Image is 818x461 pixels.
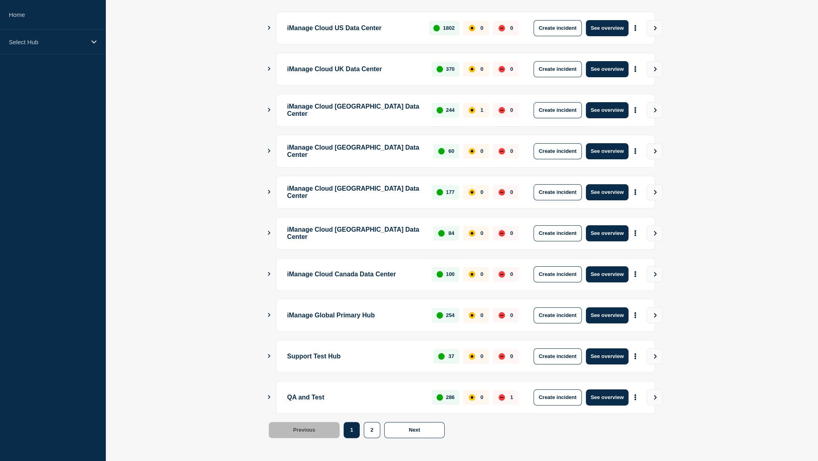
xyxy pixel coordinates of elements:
[267,312,271,318] button: Show Connected Hubs
[510,66,513,72] p: 0
[499,312,505,319] div: down
[499,107,505,113] div: down
[287,184,423,200] p: iManage Cloud [GEOGRAPHIC_DATA] Data Center
[267,148,271,154] button: Show Connected Hubs
[448,148,454,154] p: 60
[267,271,271,277] button: Show Connected Hubs
[647,307,663,323] button: View
[586,307,628,323] button: See overview
[267,66,271,72] button: Show Connected Hubs
[510,148,513,154] p: 0
[647,389,663,405] button: View
[287,143,424,159] p: iManage Cloud [GEOGRAPHIC_DATA] Data Center
[287,102,423,118] p: iManage Cloud [GEOGRAPHIC_DATA] Data Center
[448,353,454,359] p: 37
[446,271,455,277] p: 100
[267,353,271,359] button: Show Connected Hubs
[586,61,628,77] button: See overview
[469,148,475,154] div: affected
[437,189,443,196] div: up
[287,20,420,36] p: iManage Cloud US Data Center
[499,66,505,72] div: down
[9,39,86,45] p: Select Hub
[438,353,445,360] div: up
[534,266,582,282] button: Create incident
[647,266,663,282] button: View
[267,189,271,195] button: Show Connected Hubs
[433,25,440,31] div: up
[534,102,582,118] button: Create incident
[630,144,641,158] button: More actions
[510,353,513,359] p: 0
[364,422,380,438] button: 2
[499,353,505,360] div: down
[510,394,513,400] p: 1
[510,189,513,195] p: 0
[510,312,513,318] p: 0
[534,184,582,200] button: Create incident
[630,103,641,117] button: More actions
[469,353,475,360] div: affected
[438,148,445,154] div: up
[446,189,455,195] p: 177
[630,267,641,282] button: More actions
[480,107,483,113] p: 1
[469,312,475,319] div: affected
[480,230,483,236] p: 0
[469,230,475,237] div: affected
[499,189,505,196] div: down
[510,107,513,113] p: 0
[499,25,505,31] div: down
[586,184,628,200] button: See overview
[647,348,663,364] button: View
[630,62,641,76] button: More actions
[287,389,423,405] p: QA and Test
[443,25,455,31] p: 1802
[647,143,663,159] button: View
[510,230,513,236] p: 0
[437,394,443,401] div: up
[287,61,423,77] p: iManage Cloud UK Data Center
[647,102,663,118] button: View
[480,189,483,195] p: 0
[534,307,582,323] button: Create incident
[630,185,641,200] button: More actions
[384,422,445,438] button: Next
[630,308,641,323] button: More actions
[586,143,628,159] button: See overview
[446,394,455,400] p: 286
[647,20,663,36] button: View
[510,271,513,277] p: 0
[586,266,628,282] button: See overview
[499,394,505,401] div: down
[446,312,455,318] p: 254
[480,312,483,318] p: 0
[287,348,424,364] p: Support Test Hub
[409,427,420,433] span: Next
[534,20,582,36] button: Create incident
[534,61,582,77] button: Create incident
[480,353,483,359] p: 0
[287,225,424,241] p: iManage Cloud [GEOGRAPHIC_DATA] Data Center
[469,394,475,401] div: affected
[469,66,475,72] div: affected
[499,271,505,278] div: down
[480,394,483,400] p: 0
[287,266,423,282] p: iManage Cloud Canada Data Center
[510,25,513,31] p: 0
[267,107,271,113] button: Show Connected Hubs
[269,422,340,438] button: Previous
[586,20,628,36] button: See overview
[647,61,663,77] button: View
[437,66,443,72] div: up
[534,225,582,241] button: Create incident
[534,389,582,405] button: Create incident
[480,271,483,277] p: 0
[586,225,628,241] button: See overview
[586,389,628,405] button: See overview
[469,189,475,196] div: affected
[267,394,271,400] button: Show Connected Hubs
[480,66,483,72] p: 0
[469,25,475,31] div: affected
[586,348,628,364] button: See overview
